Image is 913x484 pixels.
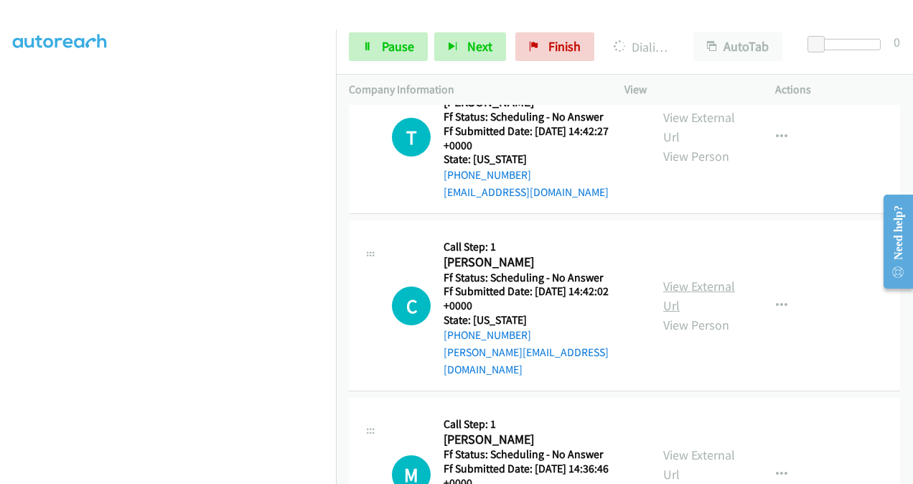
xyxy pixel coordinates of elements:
[444,417,637,432] h5: Call Step: 1
[392,287,431,325] div: The call is yet to be attempted
[663,148,729,164] a: View Person
[444,447,637,462] h5: Ff Status: Scheduling - No Answer
[614,37,668,57] p: Dialing [PERSON_NAME]
[434,32,506,61] button: Next
[467,38,492,55] span: Next
[444,313,637,327] h5: State: [US_STATE]
[392,118,431,157] h1: T
[444,110,637,124] h5: Ff Status: Scheduling - No Answer
[444,284,637,312] h5: Ff Submitted Date: [DATE] 14:42:02 +0000
[444,168,531,182] a: [PHONE_NUMBER]
[693,32,782,61] button: AutoTab
[624,81,749,98] p: View
[349,81,599,98] p: Company Information
[872,185,913,299] iframe: Resource Center
[663,278,735,314] a: View External Url
[815,39,881,50] div: Delay between calls (in seconds)
[382,38,414,55] span: Pause
[775,81,900,98] p: Actions
[444,271,637,285] h5: Ff Status: Scheduling - No Answer
[444,240,637,254] h5: Call Step: 1
[349,32,428,61] a: Pause
[663,317,729,333] a: View Person
[444,328,531,342] a: [PHONE_NUMBER]
[515,32,594,61] a: Finish
[444,254,632,271] h2: [PERSON_NAME]
[894,32,900,52] div: 0
[444,152,637,167] h5: State: [US_STATE]
[548,38,581,55] span: Finish
[392,118,431,157] div: The call is yet to be attempted
[663,109,735,145] a: View External Url
[444,124,637,152] h5: Ff Submitted Date: [DATE] 14:42:27 +0000
[444,432,632,448] h2: [PERSON_NAME]
[444,185,609,199] a: [EMAIL_ADDRESS][DOMAIN_NAME]
[663,447,735,483] a: View External Url
[392,287,431,325] h1: C
[444,345,609,376] a: [PERSON_NAME][EMAIL_ADDRESS][DOMAIN_NAME]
